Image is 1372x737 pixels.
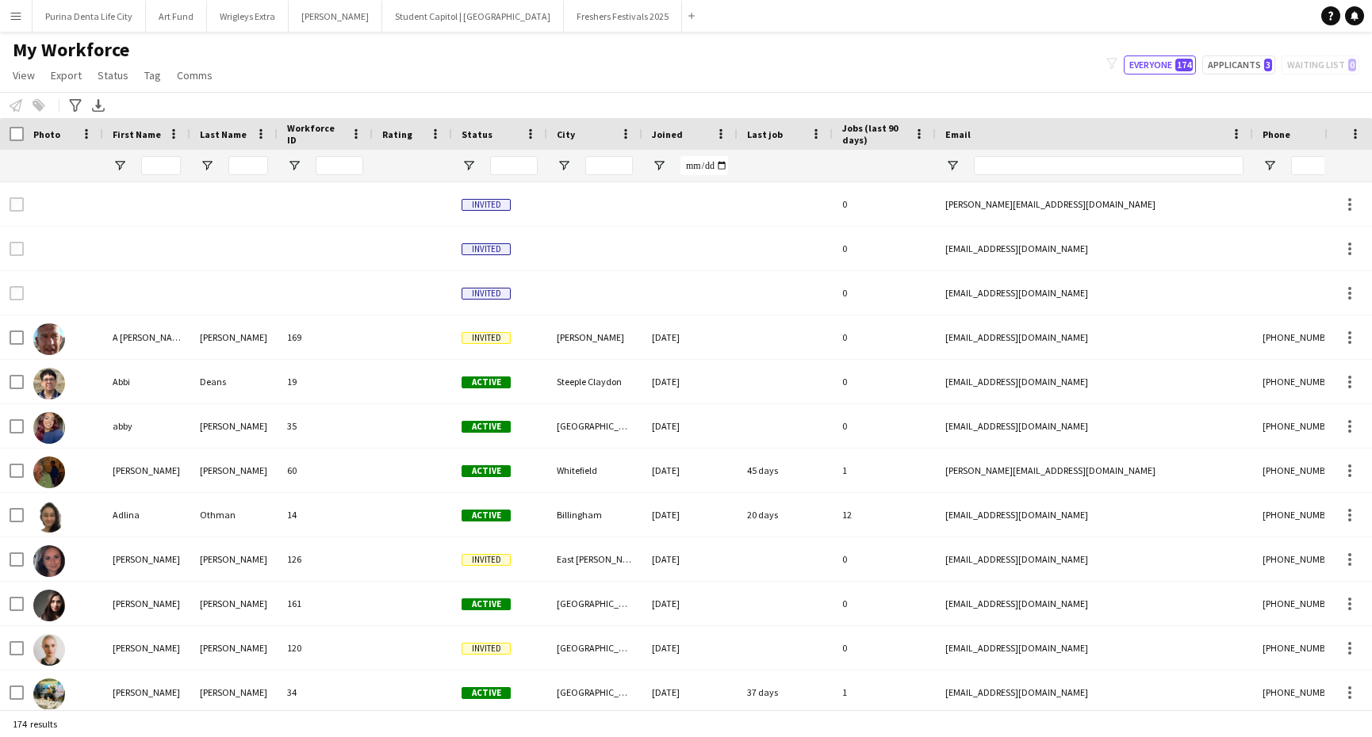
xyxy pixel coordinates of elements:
[316,156,363,175] input: Workforce ID Filter Input
[945,158,960,173] button: Open Filter Menu
[974,156,1244,175] input: Email Filter Input
[278,404,373,448] div: 35
[547,626,642,670] div: [GEOGRAPHIC_DATA]
[33,501,65,533] img: Adlina Othman
[103,670,190,714] div: [PERSON_NAME]
[547,493,642,537] div: Billingham
[190,626,278,670] div: [PERSON_NAME]
[89,96,108,115] app-action-btn: Export XLSX
[642,670,738,714] div: [DATE]
[33,1,146,32] button: Purina Denta Life City
[33,678,65,710] img: Ali Saroosh
[842,122,907,146] span: Jobs (last 90 days)
[642,582,738,625] div: [DATE]
[171,65,219,86] a: Comms
[936,182,1253,226] div: [PERSON_NAME][EMAIL_ADDRESS][DOMAIN_NAME]
[190,670,278,714] div: [PERSON_NAME]
[278,360,373,403] div: 19
[462,510,511,521] span: Active
[51,68,82,82] span: Export
[833,182,936,226] div: 0
[833,582,936,625] div: 0
[190,404,278,448] div: [PERSON_NAME]
[833,404,936,448] div: 0
[103,537,190,581] div: [PERSON_NAME]
[190,537,278,581] div: [PERSON_NAME]
[833,626,936,670] div: 0
[278,626,373,670] div: 120
[747,128,783,140] span: Last job
[936,582,1253,625] div: [EMAIL_ADDRESS][DOMAIN_NAME]
[113,158,127,173] button: Open Filter Menu
[936,360,1253,403] div: [EMAIL_ADDRESS][DOMAIN_NAME]
[833,493,936,537] div: 12
[936,449,1253,492] div: [PERSON_NAME][EMAIL_ADDRESS][DOMAIN_NAME]
[190,493,278,537] div: Othman
[936,404,1253,448] div: [EMAIL_ADDRESS][DOMAIN_NAME]
[642,360,738,403] div: [DATE]
[278,449,373,492] div: 60
[585,156,633,175] input: City Filter Input
[462,332,511,344] span: Invited
[98,68,128,82] span: Status
[103,582,190,625] div: [PERSON_NAME]
[33,456,65,488] img: Adele Lee
[462,158,476,173] button: Open Filter Menu
[738,670,833,714] div: 37 days
[547,670,642,714] div: [GEOGRAPHIC_DATA]
[462,643,511,655] span: Invited
[547,449,642,492] div: Whitefield
[33,323,65,355] img: A Jay Wallis
[1263,128,1290,140] span: Phone
[144,68,161,82] span: Tag
[557,158,571,173] button: Open Filter Menu
[1202,55,1275,74] button: Applicants3
[652,128,683,140] span: Joined
[833,227,936,270] div: 0
[33,545,65,577] img: Aimee Wanley-Haynes
[642,449,738,492] div: [DATE]
[557,128,575,140] span: City
[113,128,161,140] span: First Name
[33,634,65,666] img: Alex Thomas
[278,670,373,714] div: 34
[833,315,936,359] div: 0
[833,360,936,403] div: 0
[1264,59,1272,71] span: 3
[103,626,190,670] div: [PERSON_NAME]
[833,670,936,714] div: 1
[547,537,642,581] div: East [PERSON_NAME]
[103,493,190,537] div: Adlina
[33,590,65,621] img: Alessandra Altieri
[462,687,511,699] span: Active
[564,1,682,32] button: Freshers Festivals 2025
[382,1,564,32] button: Student Capitol | [GEOGRAPHIC_DATA]
[66,96,85,115] app-action-btn: Advanced filters
[462,243,511,255] span: Invited
[190,449,278,492] div: [PERSON_NAME]
[200,158,214,173] button: Open Filter Menu
[642,626,738,670] div: [DATE]
[945,128,971,140] span: Email
[382,128,412,140] span: Rating
[642,537,738,581] div: [DATE]
[289,1,382,32] button: [PERSON_NAME]
[936,271,1253,315] div: [EMAIL_ADDRESS][DOMAIN_NAME]
[652,158,666,173] button: Open Filter Menu
[1124,55,1196,74] button: Everyone174
[103,404,190,448] div: abby
[287,158,301,173] button: Open Filter Menu
[936,626,1253,670] div: [EMAIL_ADDRESS][DOMAIN_NAME]
[146,1,207,32] button: Art Fund
[103,449,190,492] div: [PERSON_NAME]
[462,128,492,140] span: Status
[6,65,41,86] a: View
[13,68,35,82] span: View
[33,128,60,140] span: Photo
[738,449,833,492] div: 45 days
[228,156,268,175] input: Last Name Filter Input
[642,493,738,537] div: [DATE]
[642,404,738,448] div: [DATE]
[462,199,511,211] span: Invited
[936,670,1253,714] div: [EMAIL_ADDRESS][DOMAIN_NAME]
